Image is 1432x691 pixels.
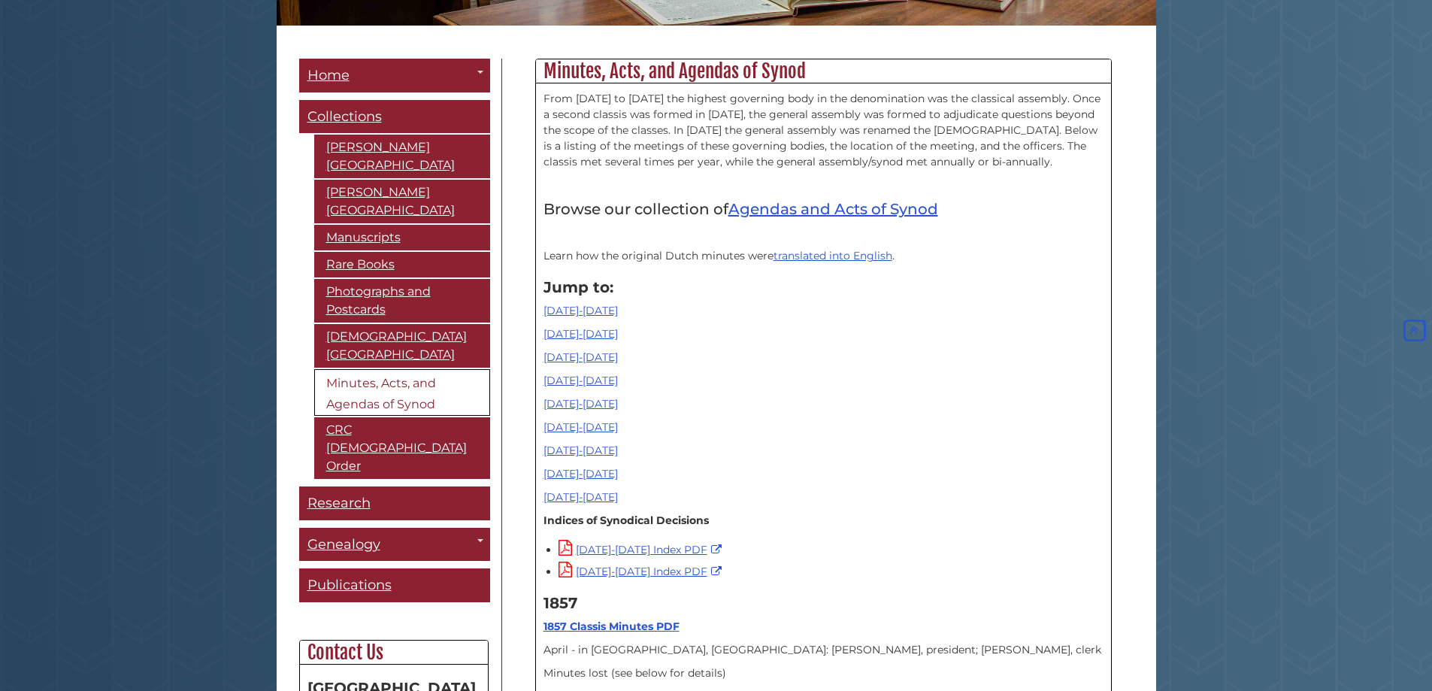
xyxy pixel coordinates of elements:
[728,200,938,218] a: Agendas and Acts of Synod
[543,514,709,527] strong: Indices of Synodical Decisions
[307,577,392,593] span: Publications
[543,620,680,633] a: 1857 Classis Minutes PDF
[543,490,618,504] a: [DATE]-[DATE]
[543,201,1104,217] h4: Browse our collection of
[543,327,618,341] a: [DATE]-[DATE]
[307,495,371,511] span: Research
[543,444,618,457] a: [DATE]-[DATE]
[543,374,618,387] a: [DATE]-[DATE]
[307,67,350,83] span: Home
[314,225,490,250] a: Manuscripts
[299,568,490,602] a: Publications
[1400,324,1428,338] a: Back to Top
[559,565,725,578] a: [DATE]-[DATE] Index PDF
[314,135,490,178] a: [PERSON_NAME][GEOGRAPHIC_DATA]
[300,641,488,665] h2: Contact Us
[536,59,1111,83] h2: Minutes, Acts, and Agendas of Synod
[307,108,382,125] span: Collections
[543,278,613,296] strong: Jump to:
[299,486,490,520] a: Research
[543,91,1104,170] p: From [DATE] to [DATE] the highest governing body in the denomination was the classical assembly. ...
[314,180,490,223] a: [PERSON_NAME][GEOGRAPHIC_DATA]
[543,642,1104,658] p: April - in [GEOGRAPHIC_DATA], [GEOGRAPHIC_DATA]: [PERSON_NAME], president; [PERSON_NAME], clerk
[543,665,1104,681] p: Minutes lost (see below for details)
[543,248,1104,264] p: Learn how the original Dutch minutes were .
[543,467,618,480] a: [DATE]-[DATE]
[543,420,618,434] a: [DATE]-[DATE]
[774,249,892,262] a: translated into English
[299,59,490,92] a: Home
[314,369,490,416] a: Minutes, Acts, and Agendas of Synod
[314,324,490,368] a: [DEMOGRAPHIC_DATA][GEOGRAPHIC_DATA]
[543,397,618,411] a: [DATE]-[DATE]
[543,350,618,364] a: [DATE]-[DATE]
[314,252,490,277] a: Rare Books
[559,543,725,556] a: [DATE]-[DATE] Index PDF
[543,594,577,612] b: 1857
[299,528,490,562] a: Genealogy
[314,417,490,479] a: CRC [DEMOGRAPHIC_DATA] Order
[543,304,618,317] a: [DATE]-[DATE]
[314,279,490,323] a: Photographs and Postcards
[299,100,490,134] a: Collections
[307,536,380,553] span: Genealogy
